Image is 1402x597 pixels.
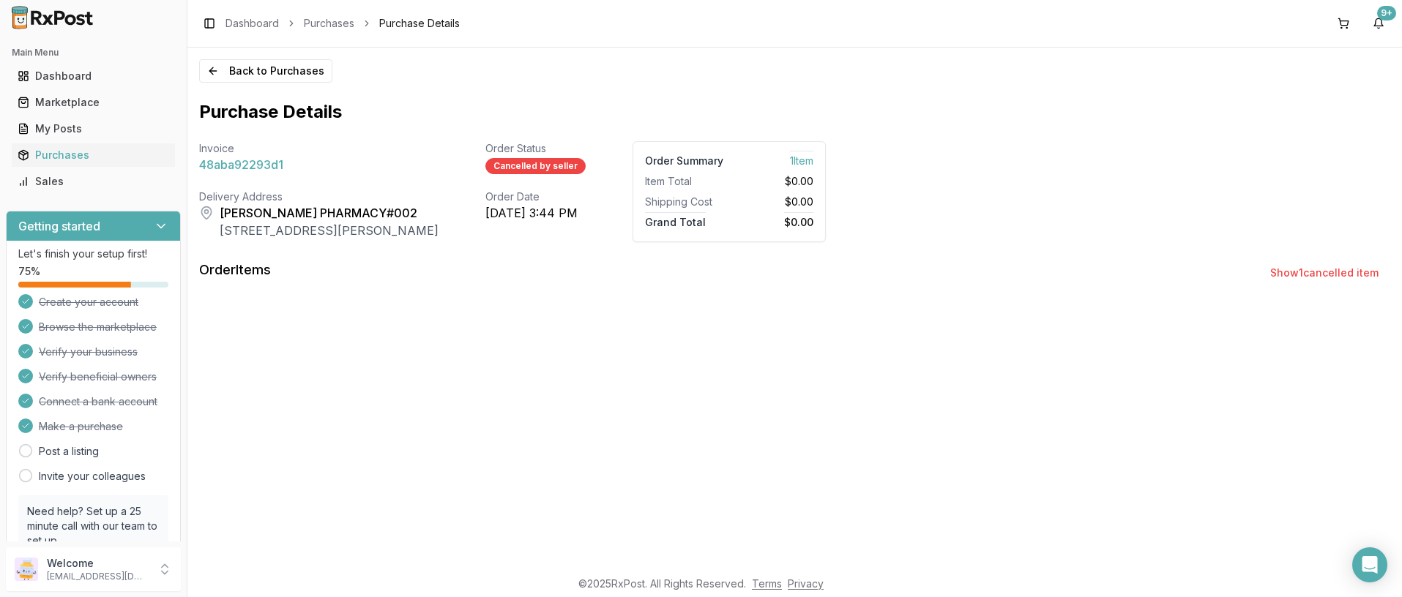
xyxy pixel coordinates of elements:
[18,69,169,83] div: Dashboard
[6,117,181,140] button: My Posts
[39,419,123,434] span: Make a purchase
[199,260,271,280] div: Order Items
[6,64,181,88] button: Dashboard
[12,142,175,168] a: Purchases
[220,204,439,222] div: [PERSON_NAME] PHARMACY#002
[645,154,723,168] div: Order Summary
[225,16,460,31] nav: breadcrumb
[645,195,723,209] div: Shipping Cost
[39,320,157,334] span: Browse the marketplace
[1352,547,1387,582] div: Open Intercom Messenger
[379,16,460,31] span: Purchase Details
[485,204,586,222] div: [DATE] 3:44 PM
[18,174,169,189] div: Sales
[47,556,149,571] p: Welcome
[12,116,175,142] a: My Posts
[6,170,181,193] button: Sales
[39,345,138,359] span: Verify your business
[18,95,169,110] div: Marketplace
[784,212,813,228] span: $0.00
[485,158,586,174] div: Cancelled by seller
[15,557,38,581] img: User avatar
[199,141,439,156] div: Invoice
[485,141,586,156] div: Order Status
[27,504,160,548] p: Need help? Set up a 25 minute call with our team to set up.
[39,369,157,384] span: Verify beneficial owners
[47,571,149,582] p: [EMAIL_ADDRESS][DOMAIN_NAME]
[645,174,723,189] div: Item Total
[12,168,175,195] a: Sales
[1367,12,1390,35] button: 9+
[18,247,168,261] p: Let's finish your setup first!
[790,151,813,167] span: 1 Item
[199,189,439,204] div: Delivery Address
[785,174,813,189] span: $0.00
[39,394,157,409] span: Connect a bank account
[485,189,586,204] div: Order Date
[12,47,175,59] h2: Main Menu
[12,63,175,89] a: Dashboard
[1259,260,1390,286] button: Show1cancelled item
[6,91,181,114] button: Marketplace
[39,469,146,484] a: Invite your colleagues
[304,16,354,31] a: Purchases
[12,89,175,116] a: Marketplace
[39,295,138,309] span: Create your account
[6,143,181,167] button: Purchases
[752,577,782,590] a: Terms
[220,222,439,239] div: [STREET_ADDRESS][PERSON_NAME]
[1377,6,1396,20] div: 9+
[199,59,332,83] button: Back to Purchases
[18,148,169,162] div: Purchases
[645,212,706,228] span: Grand Total
[6,6,100,29] img: RxPost Logo
[225,16,279,31] a: Dashboard
[788,577,824,590] a: Privacy
[199,156,283,173] span: 48aba92293d1
[18,264,40,279] span: 75 %
[39,444,99,459] a: Post a listing
[735,195,813,209] div: $0.00
[199,100,342,124] h1: Purchase Details
[18,217,100,235] h3: Getting started
[18,121,169,136] div: My Posts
